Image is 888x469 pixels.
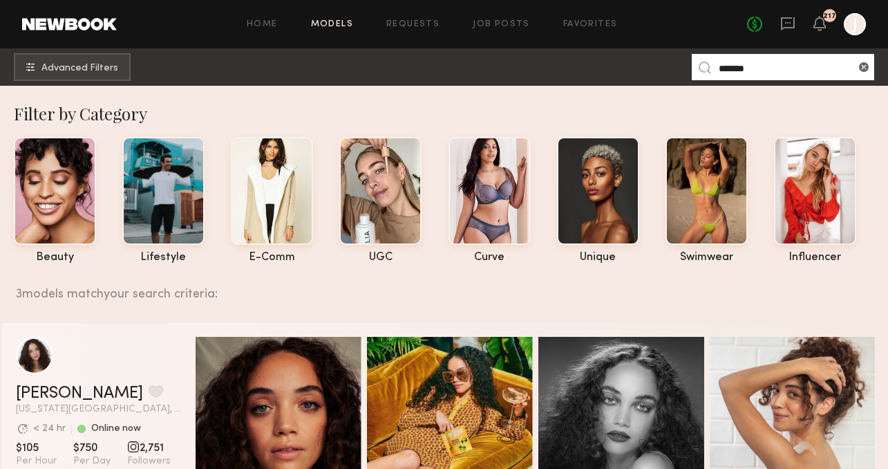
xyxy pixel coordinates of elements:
[247,20,278,29] a: Home
[563,20,618,29] a: Favorites
[448,252,531,264] div: curve
[823,12,836,20] div: 217
[16,455,57,468] span: Per Hour
[774,252,856,264] div: influencer
[14,252,96,264] div: beauty
[122,252,205,264] div: lifestyle
[16,405,182,414] span: [US_STATE][GEOGRAPHIC_DATA], [GEOGRAPHIC_DATA]
[127,441,171,455] span: 2,751
[386,20,440,29] a: Requests
[14,53,131,81] button: Advanced Filters
[665,252,748,264] div: swimwear
[14,102,888,125] div: Filter by Category
[16,272,876,301] div: 3 models match your search criteria:
[557,252,639,264] div: unique
[231,252,313,264] div: e-comm
[16,441,57,455] span: $105
[844,13,866,35] a: J
[73,441,111,455] span: $750
[41,64,118,73] span: Advanced Filters
[16,385,143,402] a: [PERSON_NAME]
[339,252,422,264] div: UGC
[91,424,141,434] div: Online now
[127,455,171,468] span: Followers
[311,20,353,29] a: Models
[473,20,530,29] a: Job Posts
[73,455,111,468] span: Per Day
[33,424,66,434] div: < 24 hr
